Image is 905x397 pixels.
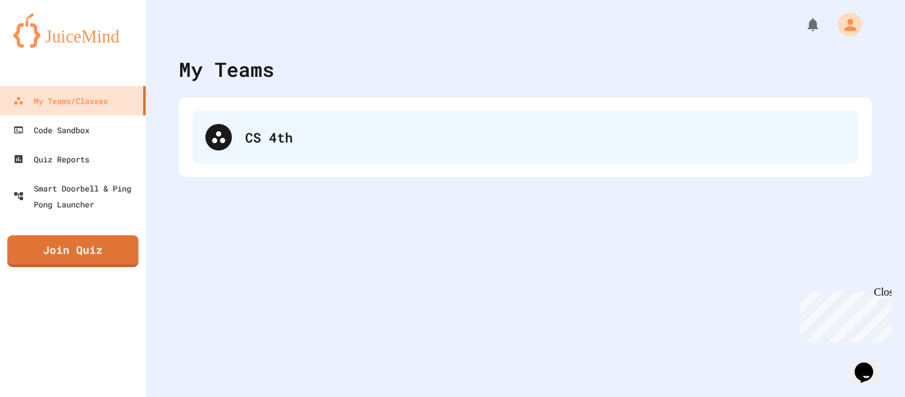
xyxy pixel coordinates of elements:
[7,235,138,267] a: Join Quiz
[13,93,108,109] div: My Teams/Classes
[795,286,892,343] iframe: chat widget
[13,122,89,138] div: Code Sandbox
[824,9,865,40] div: My Account
[192,111,859,164] div: CS 4th
[179,54,274,84] div: My Teams
[780,13,824,36] div: My Notifications
[13,13,133,48] img: logo-orange.svg
[13,180,140,212] div: Smart Doorbell & Ping Pong Launcher
[13,151,89,167] div: Quiz Reports
[245,127,845,147] div: CS 4th
[849,344,892,384] iframe: chat widget
[5,5,91,84] div: Chat with us now!Close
